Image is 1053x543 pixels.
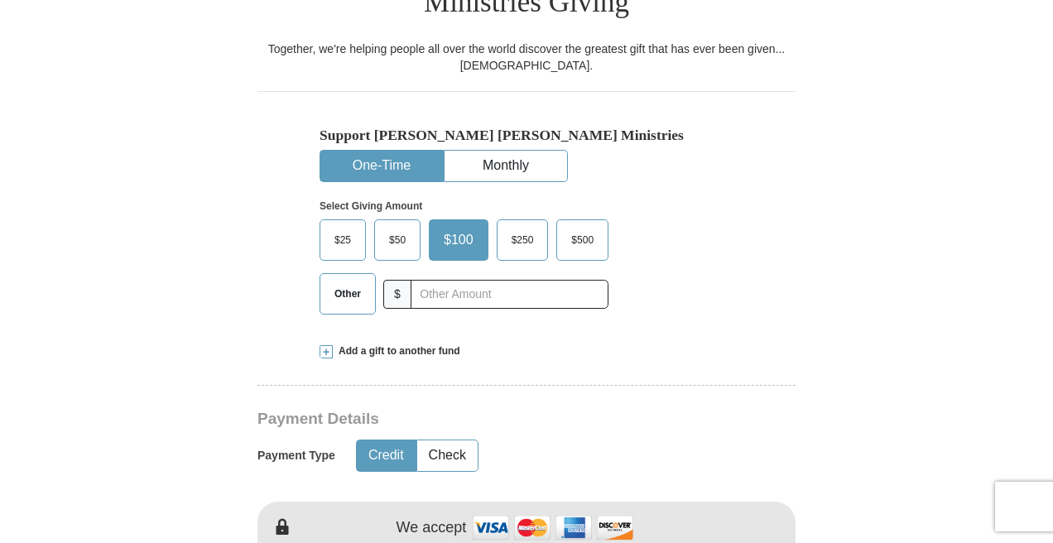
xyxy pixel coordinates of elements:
[320,127,733,144] h5: Support [PERSON_NAME] [PERSON_NAME] Ministries
[257,41,796,74] div: Together, we're helping people all over the world discover the greatest gift that has ever been g...
[397,519,467,537] h4: We accept
[320,151,443,181] button: One-Time
[503,228,542,252] span: $250
[333,344,460,358] span: Add a gift to another fund
[257,449,335,463] h5: Payment Type
[383,280,411,309] span: $
[257,410,680,429] h3: Payment Details
[381,228,414,252] span: $50
[563,228,602,252] span: $500
[326,281,369,306] span: Other
[326,228,359,252] span: $25
[417,440,478,471] button: Check
[357,440,416,471] button: Credit
[411,280,608,309] input: Other Amount
[320,200,422,212] strong: Select Giving Amount
[435,228,482,252] span: $100
[445,151,567,181] button: Monthly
